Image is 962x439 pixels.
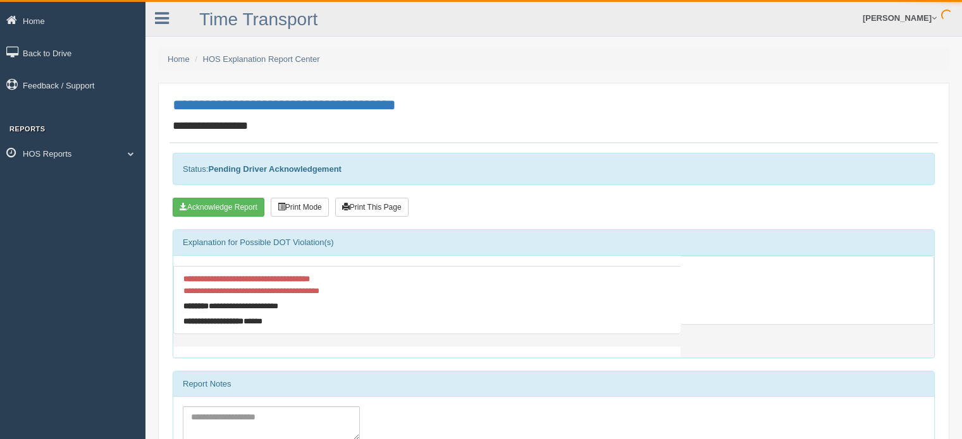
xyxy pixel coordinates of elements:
strong: Pending Driver Acknowledgement [208,164,341,174]
div: Report Notes [173,371,934,397]
a: HOS Explanation Report Center [203,54,320,64]
button: Acknowledge Receipt [173,198,264,217]
a: Home [168,54,190,64]
button: Print This Page [335,198,409,217]
a: Time Transport [199,9,318,29]
div: Status: [173,153,935,185]
div: Explanation for Possible DOT Violation(s) [173,230,934,255]
button: Print Mode [271,198,329,217]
